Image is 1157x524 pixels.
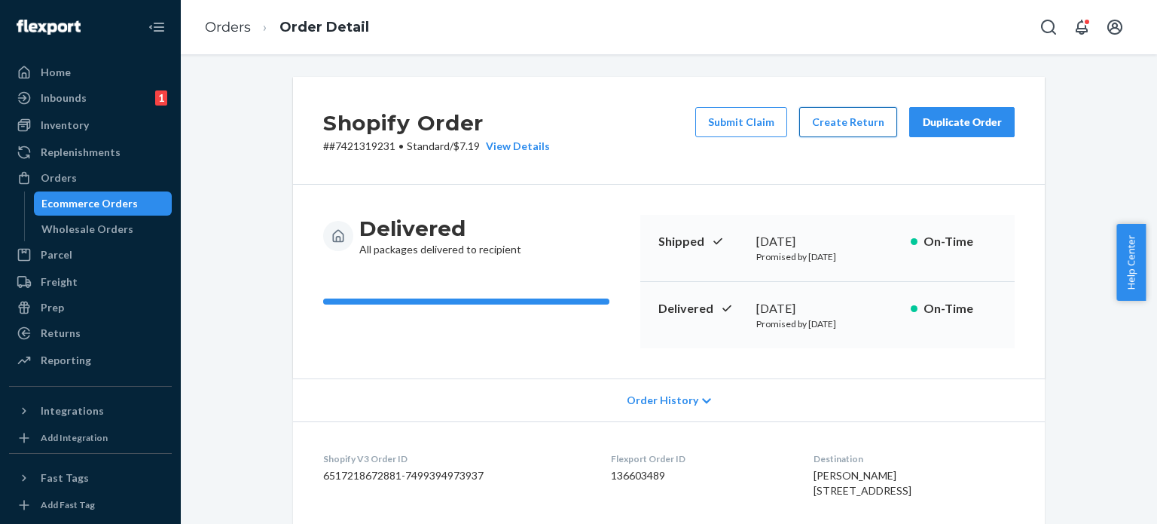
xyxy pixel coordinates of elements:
[205,19,251,35] a: Orders
[34,192,172,216] a: Ecommerce Orders
[398,139,404,152] span: •
[41,65,71,80] div: Home
[41,118,89,133] div: Inventory
[41,222,133,237] div: Wholesale Orders
[9,296,172,320] a: Prep
[155,90,167,106] div: 1
[756,233,899,250] div: [DATE]
[799,107,897,137] button: Create Return
[17,20,81,35] img: Flexport logo
[9,60,172,84] a: Home
[756,300,899,317] div: [DATE]
[34,217,172,241] a: Wholesale Orders
[41,170,77,185] div: Orders
[922,115,1002,130] div: Duplicate Order
[41,145,121,160] div: Replenishments
[323,107,550,139] h2: Shopify Order
[695,107,787,137] button: Submit Claim
[9,348,172,372] a: Reporting
[627,393,698,408] span: Order History
[41,274,78,290] div: Freight
[9,270,172,294] a: Freight
[9,243,172,267] a: Parcel
[41,403,104,418] div: Integrations
[1033,12,1064,42] button: Open Search Box
[9,113,172,137] a: Inventory
[658,233,744,250] p: Shipped
[611,452,789,465] dt: Flexport Order ID
[480,139,550,154] button: View Details
[1100,12,1130,42] button: Open account menu
[407,139,450,152] span: Standard
[323,452,587,465] dt: Shopify V3 Order ID
[41,90,87,106] div: Inbounds
[9,86,172,110] a: Inbounds1
[923,233,997,250] p: On-Time
[41,470,89,486] div: Fast Tags
[41,498,95,511] div: Add Fast Tag
[323,139,550,154] p: # #7421319231 / $7.19
[9,140,172,164] a: Replenishments
[9,321,172,345] a: Returns
[359,215,521,257] div: All packages delivered to recipient
[279,19,369,35] a: Order Detail
[9,496,172,514] a: Add Fast Tag
[909,107,1015,137] button: Duplicate Order
[1116,224,1146,301] button: Help Center
[658,300,744,317] p: Delivered
[41,247,72,262] div: Parcel
[193,5,381,50] ol: breadcrumbs
[814,452,1015,465] dt: Destination
[9,466,172,490] button: Fast Tags
[756,317,899,330] p: Promised by [DATE]
[9,429,172,447] a: Add Integration
[323,468,587,483] dd: 6517218672881-7499394973937
[41,326,81,341] div: Returns
[41,353,91,368] div: Reporting
[142,12,172,42] button: Close Navigation
[359,215,521,242] h3: Delivered
[9,166,172,190] a: Orders
[611,468,789,483] dd: 136603489
[41,431,108,444] div: Add Integration
[41,196,138,211] div: Ecommerce Orders
[1067,12,1097,42] button: Open notifications
[9,399,172,423] button: Integrations
[756,250,899,263] p: Promised by [DATE]
[923,300,997,317] p: On-Time
[41,300,64,315] div: Prep
[814,469,911,497] span: [PERSON_NAME] [STREET_ADDRESS]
